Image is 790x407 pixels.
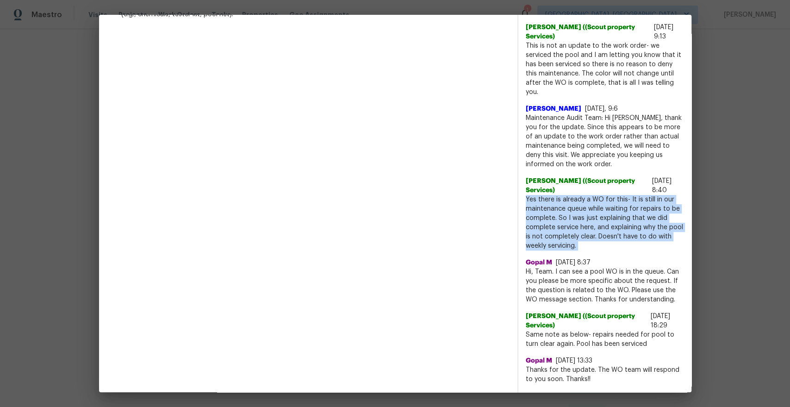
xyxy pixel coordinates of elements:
span: [DATE], 9:6 [585,106,618,112]
span: [PERSON_NAME] ((Scout property Services) [526,176,648,195]
span: [DATE] 13:33 [556,357,592,364]
span: Gopal M [526,356,552,365]
span: Thanks for the update. The WO team will respond to you soon. Thanks!! [526,365,684,384]
span: This is not an update to the work order- we serviced the pool and I am letting you know that it h... [526,41,684,97]
span: Same note as below- repairs needed for pool to turn clear again. Pool has been serviced [526,330,684,349]
span: Yes there is already a WO for this- It is still in our maintenance queue while waiting for repair... [526,195,684,250]
span: Hi, Team. I can see a pool WO is in the queue. Can you please be more specific about the request.... [526,267,684,304]
span: [DATE] 8:40 [652,178,672,194]
span: Gopal M [526,258,552,267]
span: [PERSON_NAME] ((Scout property Services) [526,23,651,41]
span: Maintenance Audit Team: Hi [PERSON_NAME], thank you for the update. Since this appears to be more... [526,113,684,169]
span: [PERSON_NAME] [526,104,581,113]
span: [DATE] 9:13 [654,24,673,40]
span: [DATE] 18:29 [651,313,670,329]
span: [DATE] 8:37 [556,259,591,266]
span: [PERSON_NAME] ((Scout property Services) [526,312,647,330]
